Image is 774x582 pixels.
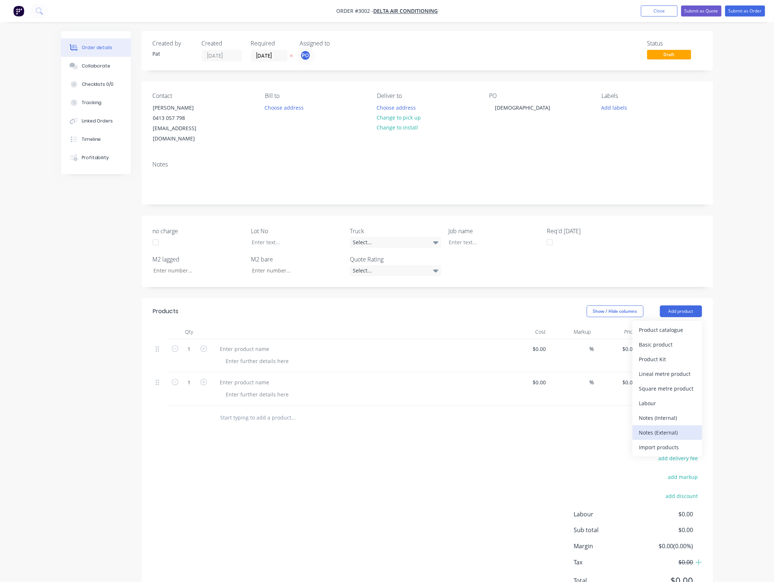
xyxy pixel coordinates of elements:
span: $0.00 ( 0.00 %) [639,542,693,551]
button: add discount [662,491,702,501]
span: $0.00 [639,510,693,519]
span: Order #3002 - [336,8,373,15]
button: Change to install [373,122,422,132]
span: Draft [647,50,691,59]
div: Select... [350,265,441,276]
div: Select... [350,237,441,248]
div: Notes [153,161,702,168]
button: Add product [660,305,702,317]
div: [DEMOGRAPHIC_DATA] [489,102,556,113]
span: Margin [574,542,639,551]
button: Show / Hide columns [587,305,644,317]
div: Labels [601,92,702,99]
div: Collaborate [81,63,110,69]
div: [PERSON_NAME] [153,103,214,113]
button: Submit as Order [725,6,765,17]
label: M2 bare [251,255,343,264]
div: Markup [549,325,594,339]
button: Change to pick up [373,113,425,122]
span: Tax [574,558,639,567]
div: Notes (External) [639,427,696,438]
input: Start typing to add a product... [220,410,367,425]
label: M2 lagged [153,255,244,264]
div: Checklists 0/0 [81,81,114,88]
label: Req'd [DATE] [547,227,638,235]
button: Tracking [61,94,131,112]
button: Choose address [373,102,420,112]
span: Labour [574,510,639,519]
button: Linked Orders [61,112,131,130]
div: Product Kit [639,354,696,365]
div: Product catalogue [639,325,696,335]
button: Order details [61,39,131,57]
label: Lot No [251,227,343,235]
div: Required [251,40,291,47]
label: Job name [448,227,540,235]
label: Quote Rating [350,255,441,264]
div: Square metre product [639,383,696,394]
div: Products [153,307,178,316]
div: Order details [81,44,112,51]
input: Enter number... [246,265,342,276]
button: add markup [664,472,702,482]
div: Created by [153,40,193,47]
div: Lineal metre product [639,369,696,379]
div: Profitability [81,154,109,161]
div: Pat [153,50,193,58]
div: Tracking [81,99,101,106]
div: Deliver to [377,92,477,99]
div: [EMAIL_ADDRESS][DOMAIN_NAME] [153,123,214,144]
img: Factory [13,6,24,17]
div: Qty [167,325,211,339]
button: Timeline [61,130,131,149]
div: Status [647,40,702,47]
div: Cost [504,325,549,339]
button: Submit as Quote [681,6,722,17]
div: Linked Orders [81,118,113,124]
label: Truck [350,227,441,235]
button: Choose address [261,102,308,112]
button: Profitability [61,149,131,167]
div: Assigned to [300,40,373,47]
div: 0413 057 798 [153,113,214,123]
button: Checklists 0/0 [61,75,131,94]
div: Price [594,325,639,339]
span: $0.00 [639,526,693,535]
button: PO [300,50,311,61]
div: Contact [153,92,253,99]
button: add delivery fee [655,453,702,463]
span: Sub total [574,526,639,535]
button: Close [641,6,678,17]
input: Enter number... [147,265,244,276]
div: Labour [639,398,696,409]
div: PO [489,92,590,99]
div: Notes (Internal) [639,413,696,423]
div: Created [202,40,242,47]
div: Basic product [639,339,696,350]
div: Import products [639,442,696,453]
a: Delta Air Conditioning [373,8,438,15]
span: % [590,378,594,387]
button: Collaborate [61,57,131,75]
label: no charge [153,227,244,235]
div: Bill to [265,92,365,99]
div: [PERSON_NAME]0413 057 798[EMAIL_ADDRESS][DOMAIN_NAME] [147,102,220,144]
button: Add labels [597,102,631,112]
span: % [590,345,594,353]
div: Timeline [81,136,101,143]
span: $0.00 [639,558,693,567]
